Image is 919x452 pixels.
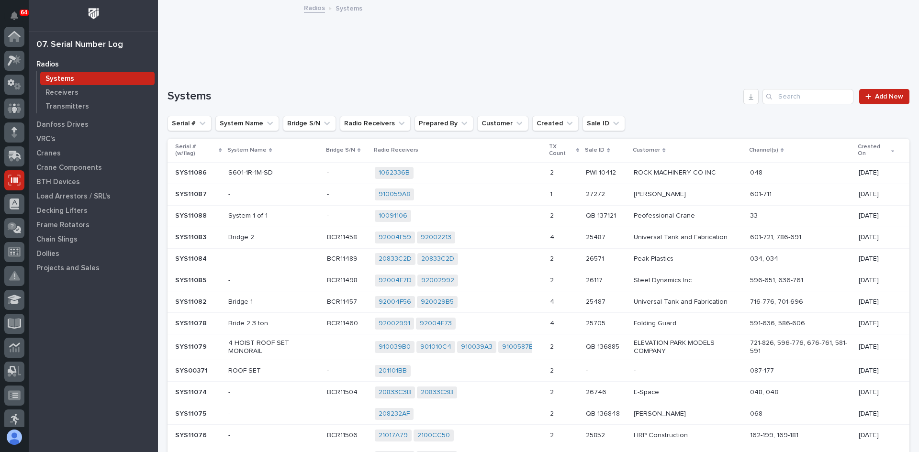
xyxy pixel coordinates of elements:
[304,2,325,13] a: Radios
[228,388,319,397] p: -
[634,190,742,198] p: [PERSON_NAME]
[327,365,331,375] p: -
[379,431,408,440] a: 21017A79
[36,164,102,172] p: Crane Components
[586,253,606,263] p: 26571
[634,410,742,418] p: [PERSON_NAME]
[36,178,80,187] p: BTH Devices
[532,116,579,131] button: Created
[29,146,158,160] a: Cranes
[586,408,622,418] p: QB 136848
[36,192,111,201] p: Load Arrestors / SRL's
[421,298,454,306] a: 920029B5
[762,89,853,104] div: Search
[175,386,209,397] p: SYS11074
[634,339,742,355] p: ELEVATION PARK MODELS COMPANY
[175,318,209,328] p: SYS11078
[859,298,894,306] p: [DATE]
[586,275,605,285] p: 26117
[379,388,411,397] a: 20833C3B
[29,132,158,146] a: VRC's
[859,343,894,351] p: [DATE]
[550,210,556,220] p: 2
[858,142,889,159] p: Created On
[175,341,209,351] p: SYS11079
[29,232,158,246] a: Chain Slings
[36,221,90,230] p: Frame Rotators
[175,188,209,198] p: SYS11087
[327,430,359,440] p: BCR11506
[750,233,851,242] p: 601-721, 786-691
[421,388,453,397] a: 20833C3B
[550,296,556,306] p: 4
[415,116,473,131] button: Prepared By
[29,261,158,275] a: Projects and Sales
[326,145,355,155] p: Bridge S/N
[634,169,742,177] p: ROCK MACHINERY CO INC
[875,93,903,100] span: Add New
[859,212,894,220] p: [DATE]
[175,408,208,418] p: SYS11075
[550,232,556,242] p: 4
[4,6,24,26] button: Notifications
[417,431,450,440] a: 2100CC50
[85,5,102,22] img: Workspace Logo
[859,233,894,242] p: [DATE]
[749,145,778,155] p: Channel(s)
[168,425,909,446] tr: SYS11076SYS11076 -BCR11506BCR11506 21017A79 2100CC50 22 2585225852 HRP Construction162-199, 169-1...
[634,276,742,285] p: Steel Dynamics Inc
[379,255,412,263] a: 20833C2D
[327,341,331,351] p: -
[168,227,909,248] tr: SYS11083SYS11083 Bridge 2BCR11458BCR11458 92004F59 92002213 44 2548725487 Universal Tank and Fabr...
[379,169,410,177] a: 1062336B
[549,142,574,159] p: TX Count
[37,99,158,113] a: Transmitters
[228,169,319,177] p: S601-1R-1M-SD
[750,431,851,440] p: 162-199, 169-181
[379,276,412,285] a: 92004F7D
[228,298,319,306] p: Bridge 1
[477,116,528,131] button: Customer
[45,88,78,97] p: Receivers
[168,205,909,227] tr: SYS11088SYS11088 System 1 of 1-- 10091106 22 QB 137121QB 137121 Peofessional Crane33[DATE]
[859,89,909,104] a: Add New
[36,207,88,215] p: Decking Lifters
[37,86,158,99] a: Receivers
[175,167,209,177] p: SYS11086
[750,388,851,397] p: 048, 048
[175,365,210,375] p: SYS00371
[859,410,894,418] p: [DATE]
[327,253,359,263] p: BCR11489
[586,341,621,351] p: QB 136885
[421,255,454,263] a: 20833C2D
[586,318,607,328] p: 25705
[586,167,618,177] p: PWI 10412
[168,270,909,291] tr: SYS11085SYS11085 -BCR11498BCR11498 92004F7D 92002992 22 2611726117 Steel Dynamics Inc596-651, 636...
[750,169,851,177] p: 048
[421,233,451,242] a: 92002213
[29,175,158,189] a: BTH Devices
[29,189,158,203] a: Load Arrestors / SRL's
[859,255,894,263] p: [DATE]
[168,313,909,334] tr: SYS11078SYS11078 Bride 2 3 tonBCR11460BCR11460 92002991 92004F73 44 2570525705 Folding Guard591-6...
[227,145,267,155] p: System Name
[379,410,410,418] a: 208232AF
[379,233,411,242] a: 92004F59
[327,167,331,177] p: -
[634,255,742,263] p: Peak Plastics
[327,408,331,418] p: -
[168,360,909,382] tr: SYS00371SYS00371 ROOF SET-- 201101BB 22 -- -087-177[DATE]
[36,235,78,244] p: Chain Slings
[36,60,59,69] p: Radios
[175,275,208,285] p: SYS11085
[175,210,209,220] p: SYS11088
[750,276,851,285] p: 596-651, 636-761
[583,116,625,131] button: Sale ID
[168,382,909,403] tr: SYS11074SYS11074 -BCR11504BCR11504 20833C3B 20833C3B 22 2674626746 E-Space048, 048[DATE]
[228,367,319,375] p: ROOF SET
[12,11,24,27] div: Notifications64
[175,142,216,159] p: Serial # (w/flag)
[175,253,209,263] p: SYS11084
[327,188,331,198] p: -
[168,291,909,313] tr: SYS11082SYS11082 Bridge 1BCR11457BCR11457 92004F56 920029B5 44 2548725487 Universal Tank and Fabr...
